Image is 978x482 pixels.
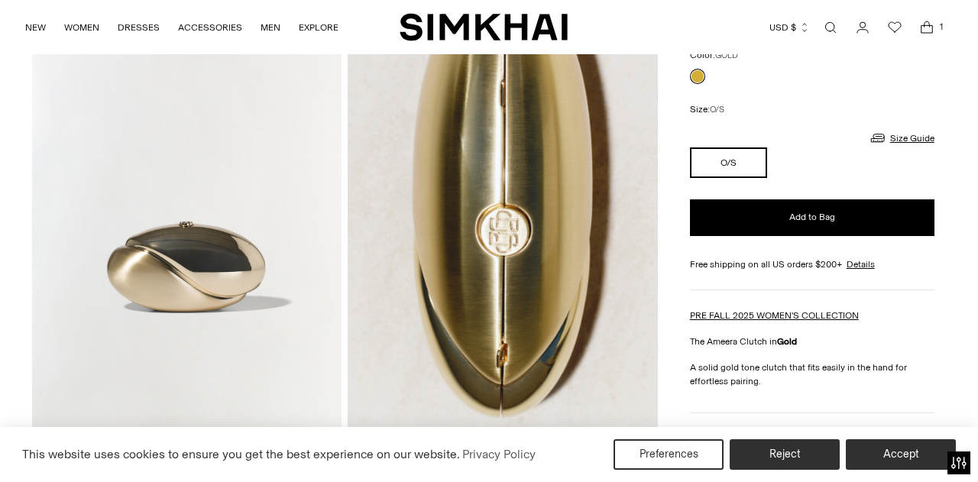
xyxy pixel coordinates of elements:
button: Preferences [614,439,724,470]
a: SIMKHAI [400,12,568,42]
button: USD $ [769,11,810,44]
div: Free shipping on all US orders $200+ [690,257,934,271]
a: Details [847,257,875,271]
label: Color: [690,48,738,63]
strong: Gold [777,336,797,347]
p: The Ameera Clutch in [690,335,934,348]
a: Size Guide [869,128,934,147]
label: Size: [690,102,724,117]
a: Open cart modal [912,12,942,43]
button: O/S [690,147,767,178]
span: This website uses cookies to ensure you get the best experience on our website. [22,447,460,461]
span: 1 [934,20,948,34]
span: Add to Bag [789,211,835,224]
a: MEN [261,11,280,44]
button: Reject [730,439,840,470]
button: Accept [846,439,956,470]
a: Go to the account page [847,12,878,43]
span: GOLD [715,50,738,60]
a: PRE FALL 2025 WOMEN'S COLLECTION [690,310,859,321]
button: Add to Bag [690,199,934,236]
a: ACCESSORIES [178,11,242,44]
a: NEW [25,11,46,44]
a: EXPLORE [299,11,338,44]
a: Privacy Policy (opens in a new tab) [460,443,538,466]
a: DRESSES [118,11,160,44]
a: Wishlist [879,12,910,43]
a: Open search modal [815,12,846,43]
span: O/S [710,105,724,115]
a: WOMEN [64,11,99,44]
p: A solid gold tone clutch that fits easily in the hand for effortless pairing. [690,361,934,388]
button: More Details [690,413,934,452]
